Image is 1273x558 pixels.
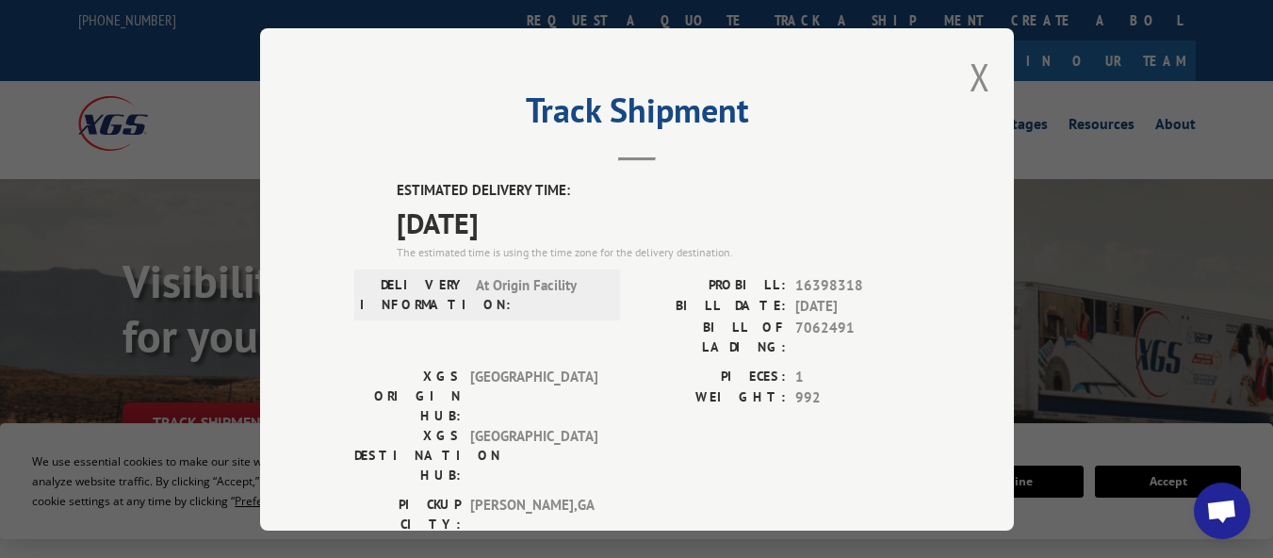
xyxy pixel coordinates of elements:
[397,201,920,243] span: [DATE]
[637,387,786,409] label: WEIGHT:
[637,296,786,318] label: BILL DATE:
[970,52,990,102] button: Close modal
[470,366,597,425] span: [GEOGRAPHIC_DATA]
[470,494,597,533] span: [PERSON_NAME] , GA
[354,494,461,533] label: PICKUP CITY:
[637,274,786,296] label: PROBILL:
[360,274,466,314] label: DELIVERY INFORMATION:
[397,180,920,202] label: ESTIMATED DELIVERY TIME:
[637,366,786,387] label: PIECES:
[637,317,786,356] label: BILL OF LADING:
[354,366,461,425] label: XGS ORIGIN HUB:
[795,366,920,387] span: 1
[354,425,461,484] label: XGS DESTINATION HUB:
[795,296,920,318] span: [DATE]
[476,274,603,314] span: At Origin Facility
[397,243,920,260] div: The estimated time is using the time zone for the delivery destination.
[795,274,920,296] span: 16398318
[795,317,920,356] span: 7062491
[470,425,597,484] span: [GEOGRAPHIC_DATA]
[354,97,920,133] h2: Track Shipment
[795,387,920,409] span: 992
[1194,483,1250,539] div: Open chat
